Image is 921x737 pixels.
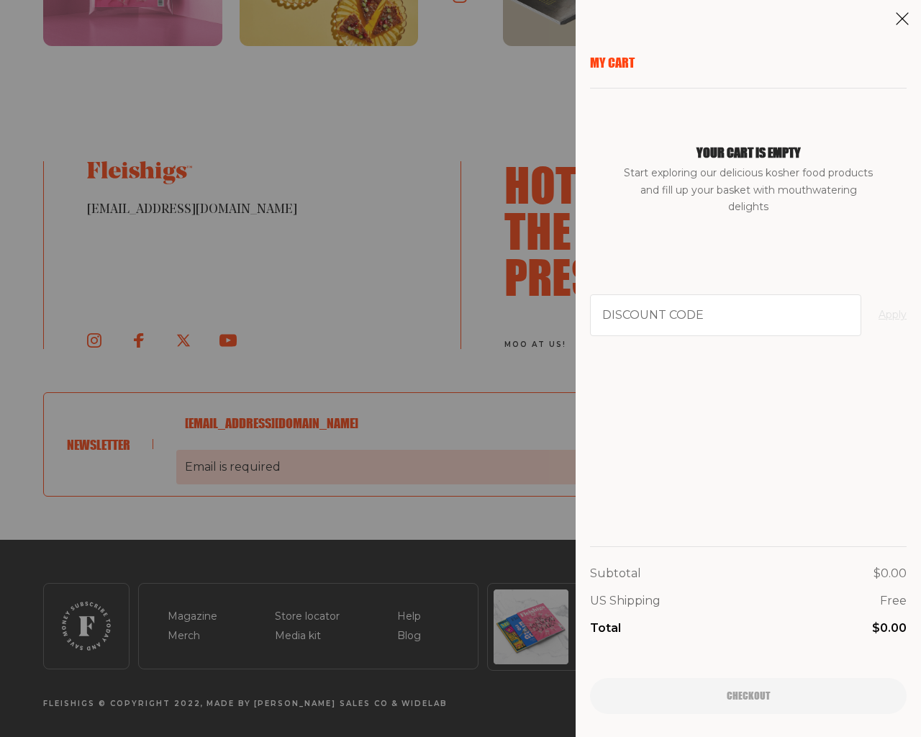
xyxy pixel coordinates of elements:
[697,146,801,159] h1: Your cart is empty
[619,165,878,217] span: Start exploring our delicious kosher food products and fill up your basket with mouthwatering del...
[590,678,907,714] button: Checkout
[590,592,661,610] p: US Shipping
[879,307,907,324] button: Apply
[874,564,907,583] p: $0.00
[590,55,907,71] p: My Cart
[880,592,907,610] p: Free
[590,564,641,583] p: Subtotal
[590,294,861,336] input: Discount code
[727,691,770,701] span: Checkout
[872,619,907,638] p: $0.00
[590,619,621,638] p: Total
